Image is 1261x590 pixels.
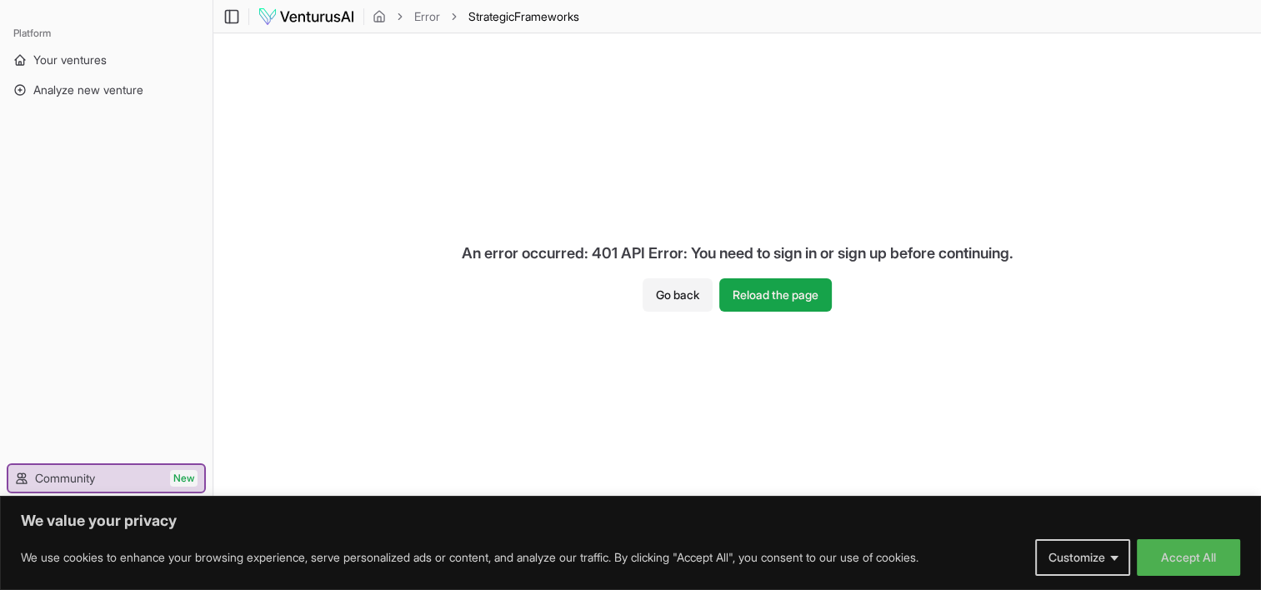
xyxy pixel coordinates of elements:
div: An error occurred: 401 API Error: You need to sign in or sign up before continuing. [448,228,1027,278]
span: Your ventures [33,52,107,68]
img: logo [258,7,355,27]
a: Error [414,8,440,25]
span: StrategicFrameworks [468,8,579,25]
span: Analyze new venture [33,82,143,98]
span: New [170,470,198,487]
p: We value your privacy [21,511,1240,531]
button: Reload the page [719,278,832,312]
div: Platform [7,20,206,47]
button: Go back [643,278,713,312]
a: Analyze new venture [7,77,206,103]
nav: breadcrumb [373,8,579,25]
p: We use cookies to enhance your browsing experience, serve personalized ads or content, and analyz... [21,547,918,567]
span: Frameworks [514,9,579,23]
span: Community [35,470,95,487]
button: Accept All [1137,539,1240,576]
a: Your ventures [7,47,206,73]
a: CommunityNew [8,465,204,492]
button: Customize [1035,539,1130,576]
